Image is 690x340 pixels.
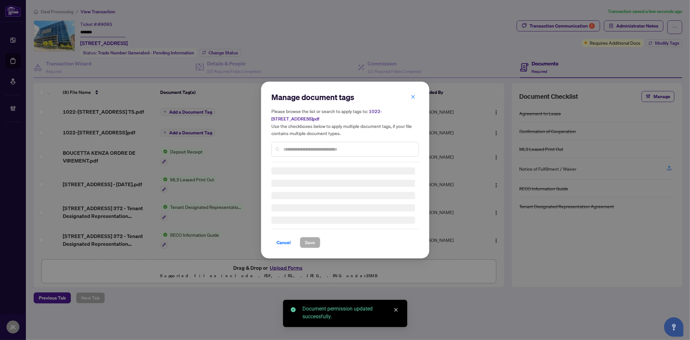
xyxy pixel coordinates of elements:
[411,95,415,99] span: close
[271,92,419,102] h2: Manage document tags
[271,237,296,248] button: Cancel
[392,306,400,313] a: Close
[271,108,382,122] span: 1022-[STREET_ADDRESS]pdf
[291,307,296,312] span: check-circle
[300,237,320,248] button: Save
[664,317,684,337] button: Open asap
[302,305,400,321] div: Document permission updated successfully.
[277,237,291,248] span: Cancel
[394,308,398,312] span: close
[271,108,419,137] h5: Please browse the list or search to apply tags to: Use the checkboxes below to apply multiple doc...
